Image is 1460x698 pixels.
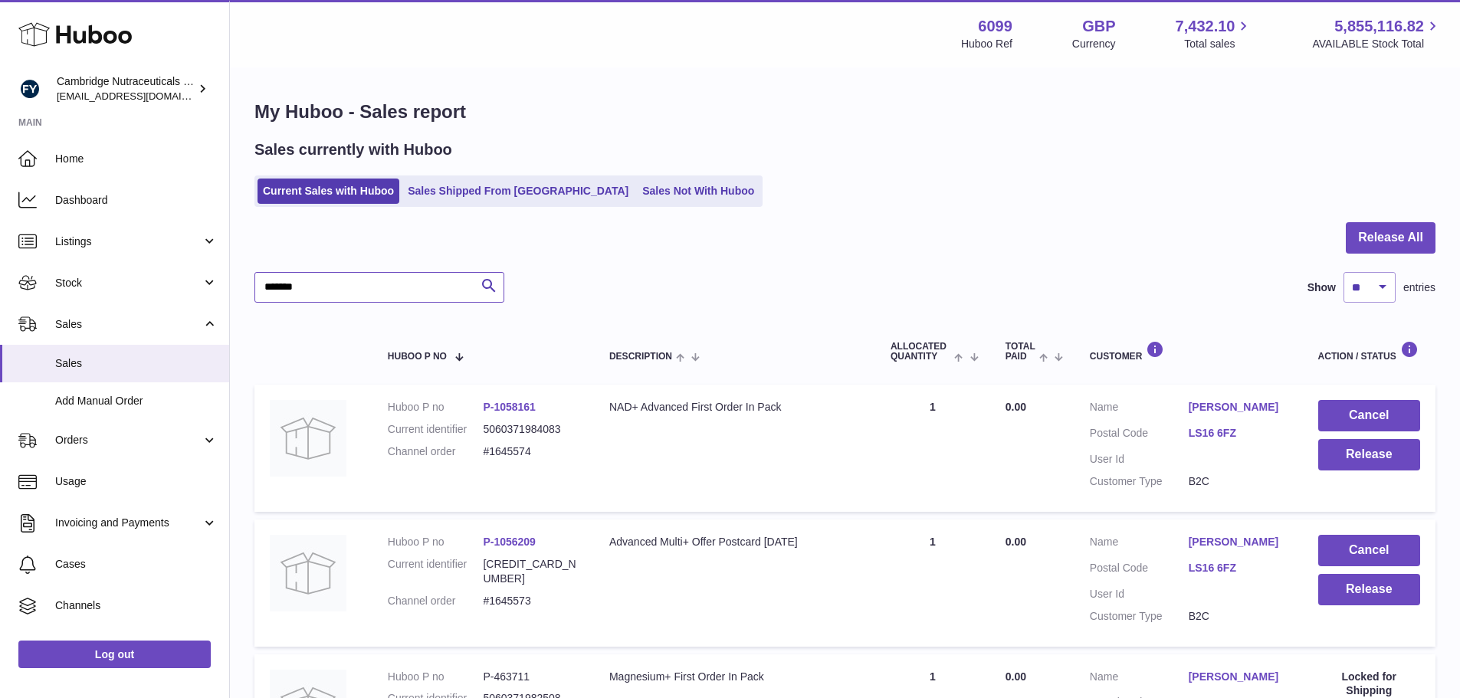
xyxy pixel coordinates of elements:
span: Listings [55,234,202,249]
button: Cancel [1318,400,1420,431]
div: Cambridge Nutraceuticals Ltd [57,74,195,103]
span: Total paid [1006,342,1035,362]
a: LS16 6FZ [1189,561,1288,575]
a: P-1056209 [483,536,536,548]
span: Description [609,352,672,362]
div: Customer [1090,341,1288,362]
div: Advanced Multi+ Offer Postcard [DATE] [609,535,860,549]
dt: User Id [1090,452,1189,467]
span: Sales [55,356,218,371]
a: Sales Not With Huboo [637,179,760,204]
a: P-1058161 [483,401,536,413]
label: Show [1307,280,1336,295]
span: Total sales [1184,37,1252,51]
span: 7,432.10 [1176,16,1235,37]
a: [PERSON_NAME] [1189,535,1288,549]
a: 5,855,116.82 AVAILABLE Stock Total [1312,16,1442,51]
span: entries [1403,280,1435,295]
td: 1 [875,519,990,647]
dt: Huboo P no [388,400,484,415]
a: [PERSON_NAME] [1189,400,1288,415]
dt: Customer Type [1090,474,1189,489]
dd: B2C [1189,474,1288,489]
dd: 5060371984083 [483,422,579,437]
img: no-photo.jpg [270,400,346,477]
div: Huboo Ref [961,37,1012,51]
div: NAD+ Advanced First Order In Pack [609,400,860,415]
dt: Postal Code [1090,426,1189,444]
span: Sales [55,317,202,332]
span: Orders [55,433,202,447]
a: Log out [18,641,211,668]
dt: User Id [1090,587,1189,601]
span: Dashboard [55,193,218,208]
button: Cancel [1318,535,1420,566]
dt: Channel order [388,594,484,608]
span: Add Manual Order [55,394,218,408]
a: LS16 6FZ [1189,426,1288,441]
h1: My Huboo - Sales report [254,100,1435,124]
dt: Current identifier [388,557,484,586]
div: Currency [1072,37,1116,51]
dt: Current identifier [388,422,484,437]
img: huboo@camnutra.com [18,77,41,100]
span: 0.00 [1006,670,1026,683]
dd: P-463711 [483,670,579,684]
span: 0.00 [1006,536,1026,548]
span: 5,855,116.82 [1334,16,1424,37]
button: Release All [1346,222,1435,254]
span: ALLOCATED Quantity [891,342,951,362]
td: 1 [875,385,990,512]
a: Sales Shipped From [GEOGRAPHIC_DATA] [402,179,634,204]
dt: Channel order [388,444,484,459]
span: Channels [55,598,218,613]
dd: #1645574 [483,444,579,459]
button: Release [1318,439,1420,470]
div: Magnesium+ First Order In Pack [609,670,860,684]
dt: Huboo P no [388,670,484,684]
strong: 6099 [978,16,1012,37]
button: Release [1318,574,1420,605]
dd: B2C [1189,609,1288,624]
span: Stock [55,276,202,290]
span: Home [55,152,218,166]
dt: Customer Type [1090,609,1189,624]
span: Usage [55,474,218,489]
span: Invoicing and Payments [55,516,202,530]
dt: Huboo P no [388,535,484,549]
span: 0.00 [1006,401,1026,413]
a: [PERSON_NAME] [1189,670,1288,684]
span: [EMAIL_ADDRESS][DOMAIN_NAME] [57,90,225,102]
dt: Name [1090,400,1189,418]
a: Current Sales with Huboo [258,179,399,204]
span: Cases [55,557,218,572]
div: Action / Status [1318,341,1420,362]
span: Huboo P no [388,352,447,362]
dt: Postal Code [1090,561,1189,579]
dt: Name [1090,535,1189,553]
img: no-photo.jpg [270,535,346,611]
dd: [CREDIT_CARD_NUMBER] [483,557,579,586]
span: AVAILABLE Stock Total [1312,37,1442,51]
strong: GBP [1082,16,1115,37]
dt: Name [1090,670,1189,688]
dd: #1645573 [483,594,579,608]
a: 7,432.10 Total sales [1176,16,1253,51]
h2: Sales currently with Huboo [254,139,452,160]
